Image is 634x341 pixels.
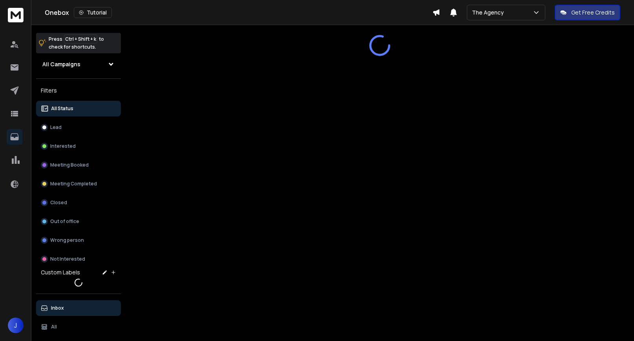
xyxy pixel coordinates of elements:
p: Inbox [51,305,64,311]
h1: All Campaigns [42,60,80,68]
p: Out of office [50,218,79,225]
h3: Filters [36,85,121,96]
p: Meeting Booked [50,162,89,168]
h3: Custom Labels [41,268,80,276]
button: All Status [36,101,121,116]
button: Tutorial [74,7,112,18]
p: Wrong person [50,237,84,243]
div: Onebox [45,7,432,18]
p: The Agency [472,9,507,16]
button: Inbox [36,300,121,316]
p: All Status [51,105,73,112]
button: All [36,319,121,335]
p: Closed [50,200,67,206]
p: All [51,324,57,330]
button: Closed [36,195,121,210]
button: Get Free Credits [555,5,620,20]
button: J [8,317,24,333]
p: Meeting Completed [50,181,97,187]
button: Out of office [36,214,121,229]
button: Meeting Booked [36,157,121,173]
button: Interested [36,138,121,154]
p: Not Interested [50,256,85,262]
button: Not Interested [36,251,121,267]
p: Interested [50,143,76,149]
span: Ctrl + Shift + k [64,34,97,44]
button: Meeting Completed [36,176,121,192]
p: Press to check for shortcuts. [49,35,104,51]
p: Lead [50,124,62,131]
p: Get Free Credits [571,9,615,16]
button: All Campaigns [36,56,121,72]
button: Lead [36,120,121,135]
button: Wrong person [36,232,121,248]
